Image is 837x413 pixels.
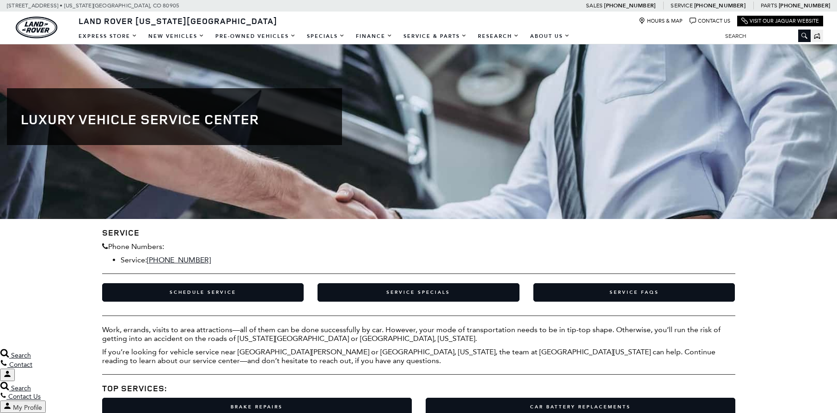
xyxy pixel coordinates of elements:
[73,15,283,26] a: Land Rover [US_STATE][GEOGRAPHIC_DATA]
[21,111,328,127] h1: Luxury Vehicle Service Center
[741,18,819,24] a: Visit Our Jaguar Website
[7,2,179,9] a: [STREET_ADDRESS] • [US_STATE][GEOGRAPHIC_DATA], CO 80905
[16,17,57,38] a: land-rover
[147,255,211,264] a: [PHONE_NUMBER]
[102,228,735,237] h3: Service
[639,18,683,24] a: Hours & Map
[671,2,692,9] span: Service
[79,15,277,26] span: Land Rover [US_STATE][GEOGRAPHIC_DATA]
[690,18,730,24] a: Contact Us
[525,28,575,44] a: About Us
[102,283,304,302] a: Schedule Service
[102,347,735,365] p: If you’re looking for vehicle service near [GEOGRAPHIC_DATA][PERSON_NAME] or [GEOGRAPHIC_DATA], [...
[398,28,472,44] a: Service & Parts
[350,28,398,44] a: Finance
[11,384,31,392] span: Search
[210,28,301,44] a: Pre-Owned Vehicles
[718,30,811,42] input: Search
[301,28,350,44] a: Specials
[533,283,735,302] a: Service FAQs
[586,2,603,9] span: Sales
[108,242,164,251] span: Phone Numbers:
[143,28,210,44] a: New Vehicles
[318,283,519,302] a: Service Specials
[16,17,57,38] img: Land Rover
[694,2,745,9] a: [PHONE_NUMBER]
[779,2,830,9] a: [PHONE_NUMBER]
[761,2,777,9] span: Parts
[13,404,42,412] span: My Profile
[472,28,525,44] a: Research
[73,28,575,44] nav: Main Navigation
[121,255,147,264] span: Service:
[8,393,41,401] span: Contact Us
[604,2,655,9] a: [PHONE_NUMBER]
[73,28,143,44] a: EXPRESS STORE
